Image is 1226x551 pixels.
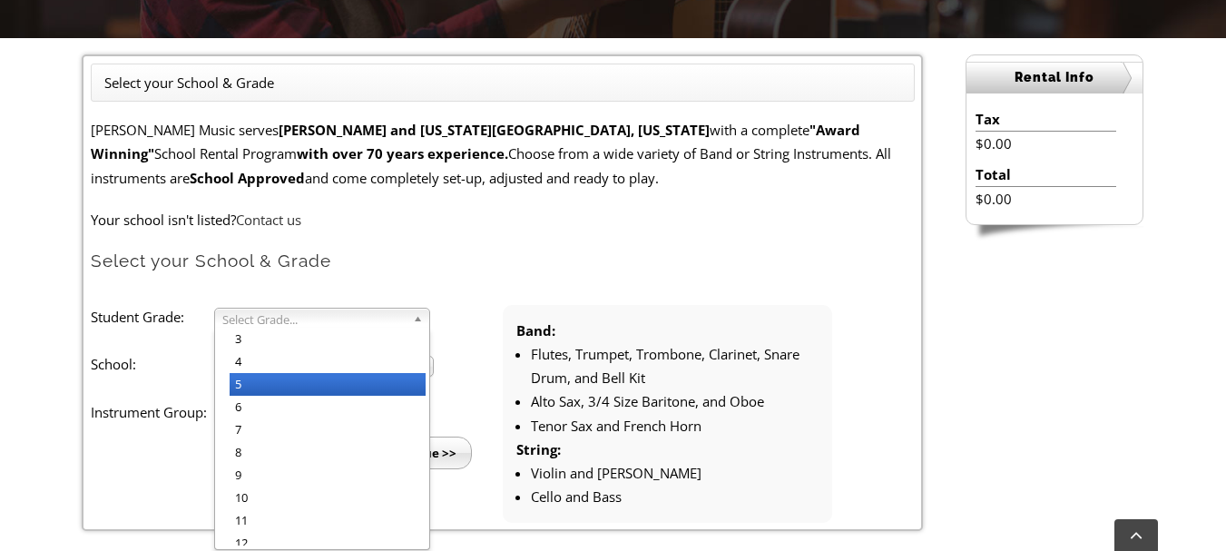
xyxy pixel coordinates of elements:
[976,132,1116,155] li: $0.00
[230,464,426,487] li: 9
[236,211,301,229] a: Contact us
[531,414,819,438] li: Tenor Sax and French Horn
[230,418,426,441] li: 7
[91,118,915,190] p: [PERSON_NAME] Music serves with a complete School Rental Program Choose from a wide variety of Ba...
[230,373,426,396] li: 5
[222,309,406,330] span: Select Grade...
[966,62,1143,93] h2: Rental Info
[297,144,508,162] strong: with over 70 years experience.
[516,440,561,458] strong: String:
[230,350,426,373] li: 4
[531,389,819,413] li: Alto Sax, 3/4 Size Baritone, and Oboe
[91,250,915,272] h2: Select your School & Grade
[976,187,1116,211] li: $0.00
[976,162,1116,187] li: Total
[91,400,214,424] label: Instrument Group:
[91,305,214,329] label: Student Grade:
[91,352,214,376] label: School:
[230,328,426,350] li: 3
[190,169,305,187] strong: School Approved
[91,208,915,231] p: Your school isn't listed?
[104,71,274,94] li: Select your School & Grade
[516,321,555,339] strong: Band:
[230,509,426,532] li: 11
[230,441,426,464] li: 8
[531,485,819,508] li: Cello and Bass
[230,396,426,418] li: 6
[531,461,819,485] li: Violin and [PERSON_NAME]
[279,121,710,139] strong: [PERSON_NAME] and [US_STATE][GEOGRAPHIC_DATA], [US_STATE]
[531,342,819,390] li: Flutes, Trumpet, Trombone, Clarinet, Snare Drum, and Bell Kit
[966,225,1143,241] img: sidebar-footer.png
[976,107,1116,132] li: Tax
[230,487,426,509] li: 10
